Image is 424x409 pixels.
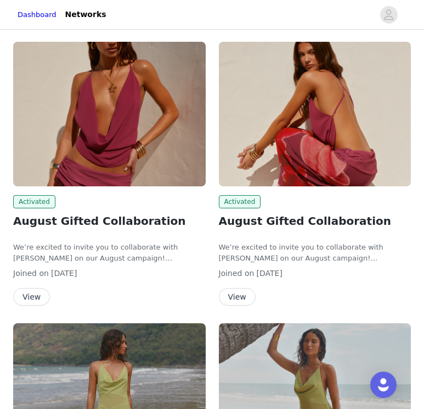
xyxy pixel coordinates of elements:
a: View [13,293,50,301]
a: Networks [59,2,113,27]
div: avatar [383,6,394,24]
span: Activated [13,195,55,208]
p: We’re excited to invite you to collaborate with [PERSON_NAME] on our August campaign! [13,242,206,263]
span: [DATE] [51,269,77,278]
div: Open Intercom Messenger [370,372,397,398]
h2: August Gifted Collaboration [219,213,411,229]
p: We’re excited to invite you to collaborate with [PERSON_NAME] on our August campaign! [219,242,411,263]
img: Peppermayo CA [13,42,206,186]
span: Activated [219,195,261,208]
button: View [13,288,50,306]
img: Peppermayo CA [219,42,411,186]
span: [DATE] [257,269,282,278]
span: Joined on [13,269,49,278]
span: Joined on [219,269,255,278]
button: View [219,288,256,306]
h2: August Gifted Collaboration [13,213,206,229]
a: View [219,293,256,301]
a: Dashboard [18,9,56,20]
